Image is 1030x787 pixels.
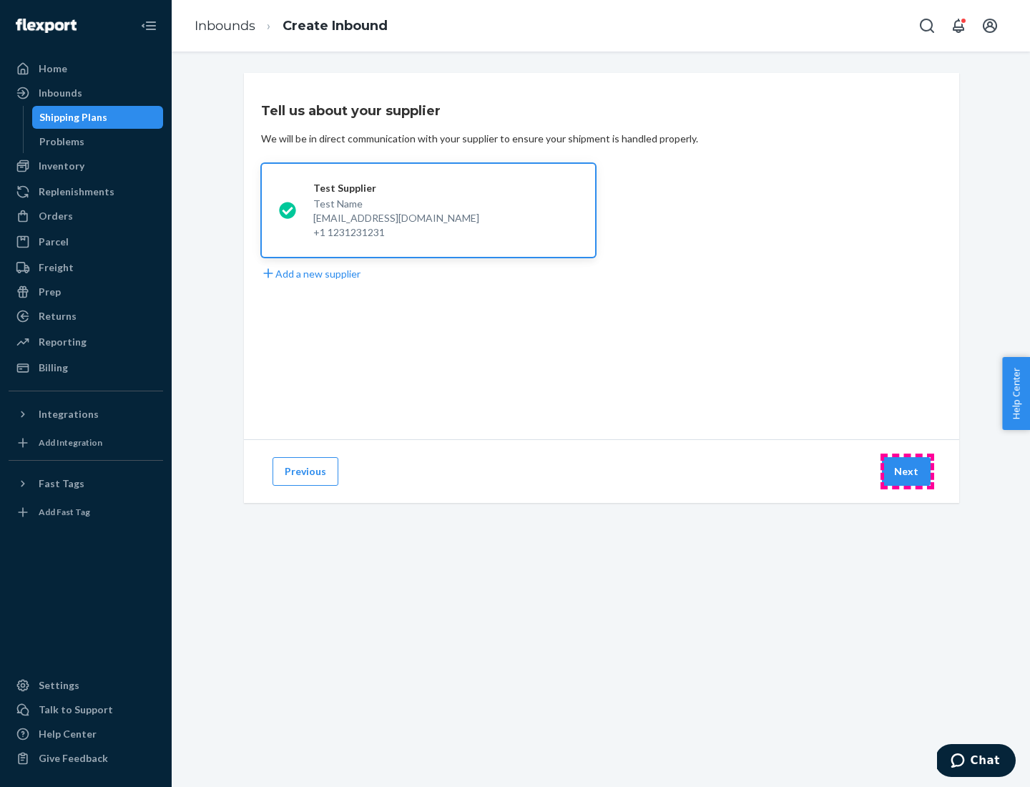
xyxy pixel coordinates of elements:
[39,62,67,76] div: Home
[9,674,163,697] a: Settings
[39,285,61,299] div: Prep
[39,135,84,149] div: Problems
[9,356,163,379] a: Billing
[9,256,163,279] a: Freight
[976,11,1004,40] button: Open account menu
[937,744,1016,780] iframe: Opens a widget where you can chat to one of our agents
[944,11,973,40] button: Open notifications
[39,110,107,124] div: Shipping Plans
[261,266,360,281] button: Add a new supplier
[39,436,102,449] div: Add Integration
[39,476,84,491] div: Fast Tags
[39,309,77,323] div: Returns
[1002,357,1030,430] button: Help Center
[39,727,97,741] div: Help Center
[39,159,84,173] div: Inventory
[9,698,163,721] button: Talk to Support
[16,19,77,33] img: Flexport logo
[9,472,163,495] button: Fast Tags
[9,747,163,770] button: Give Feedback
[261,132,698,146] div: We will be in direct communication with your supplier to ensure your shipment is handled properly.
[283,18,388,34] a: Create Inbound
[39,678,79,693] div: Settings
[39,335,87,349] div: Reporting
[39,185,114,199] div: Replenishments
[39,703,113,717] div: Talk to Support
[195,18,255,34] a: Inbounds
[9,205,163,228] a: Orders
[9,280,163,303] a: Prep
[39,751,108,766] div: Give Feedback
[9,155,163,177] a: Inventory
[9,403,163,426] button: Integrations
[39,235,69,249] div: Parcel
[39,506,90,518] div: Add Fast Tag
[9,501,163,524] a: Add Fast Tag
[9,305,163,328] a: Returns
[9,180,163,203] a: Replenishments
[9,331,163,353] a: Reporting
[32,106,164,129] a: Shipping Plans
[882,457,931,486] button: Next
[9,431,163,454] a: Add Integration
[913,11,941,40] button: Open Search Box
[39,86,82,100] div: Inbounds
[183,5,399,47] ol: breadcrumbs
[32,130,164,153] a: Problems
[39,361,68,375] div: Billing
[39,407,99,421] div: Integrations
[39,260,74,275] div: Freight
[261,102,441,120] h3: Tell us about your supplier
[9,230,163,253] a: Parcel
[134,11,163,40] button: Close Navigation
[39,209,73,223] div: Orders
[9,82,163,104] a: Inbounds
[9,723,163,746] a: Help Center
[9,57,163,80] a: Home
[273,457,338,486] button: Previous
